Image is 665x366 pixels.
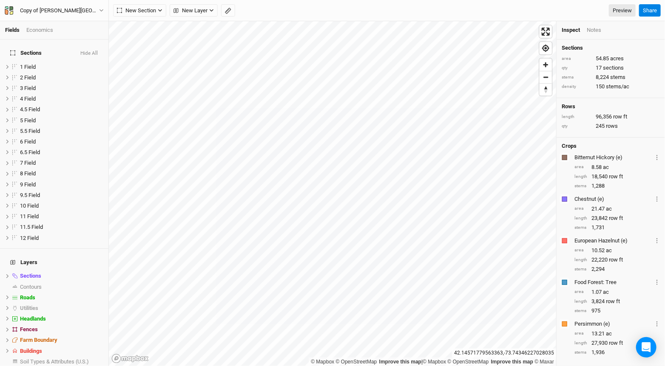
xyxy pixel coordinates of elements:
div: 11.5 Field [20,224,103,231]
div: 9.5 Field [20,192,103,199]
span: rows [606,122,618,130]
div: 22,220 [574,256,660,264]
div: 4.5 Field [20,106,103,113]
div: 23,842 [574,214,660,222]
div: stems [574,266,587,273]
div: | [311,358,554,366]
div: 9 Field [20,181,103,188]
div: 1,731 [574,224,660,231]
div: 975 [574,307,660,315]
span: Roads [20,294,35,301]
span: sections [603,64,624,72]
div: Buildings [20,348,103,355]
div: density [562,84,591,90]
div: stems [574,183,587,189]
div: area [574,247,587,253]
div: Chestnut (e) [574,195,653,203]
span: Sections [20,273,41,279]
div: 2 Field [20,74,103,81]
a: Improve this map [379,359,421,365]
div: area [574,206,587,212]
div: Open Intercom Messenger [636,337,656,358]
span: ac [606,205,612,213]
span: 6 Field [20,138,36,145]
button: Crop Usage [654,194,660,204]
button: New Layer [170,4,218,17]
a: OpenStreetMap [336,359,377,365]
span: 2 Field [20,74,36,81]
span: row ft [606,298,620,305]
button: Copy of [PERSON_NAME][GEOGRAPHIC_DATA] [4,6,104,15]
span: Sections [10,50,42,56]
div: length [574,340,587,346]
span: New Section [117,6,156,15]
span: ac [603,163,609,171]
div: length [574,215,587,222]
button: Crop Usage [654,152,660,162]
span: 10 Field [20,203,39,209]
div: Copy of [PERSON_NAME][GEOGRAPHIC_DATA] [20,6,99,15]
a: Preview [609,4,636,17]
div: 1 Field [20,64,103,70]
span: ac [603,288,609,296]
div: 54.85 [562,55,660,62]
span: Utilities [20,305,38,311]
div: 1,936 [574,349,660,356]
div: 6 Field [20,138,103,145]
div: 7 Field [20,160,103,166]
div: 8 Field [20,170,103,177]
button: Shortcut: M [221,4,235,17]
h4: Crops [562,143,577,149]
a: Mapbox [311,359,334,365]
div: length [562,114,591,120]
div: 3 Field [20,85,103,92]
a: Mapbox [423,359,446,365]
div: area [562,56,591,62]
div: 6.5 Field [20,149,103,156]
button: Find my location [540,42,552,54]
div: stems [574,308,587,314]
div: stems [562,74,591,81]
div: Soil Types & Attributes (U.S.) [20,358,103,365]
div: area [574,164,587,170]
div: Farm Boundary [20,337,103,343]
div: area [574,289,587,295]
div: Fences [20,326,103,333]
span: 4 Field [20,96,36,102]
div: 13.21 [574,330,660,338]
div: Food Forest: Tree [574,279,653,286]
span: stems/ac [606,83,629,90]
button: Reset bearing to north [540,83,552,96]
div: 10.52 [574,247,660,254]
div: 8.58 [574,163,660,171]
span: 5 Field [20,117,36,124]
h4: Layers [5,254,103,271]
div: 10 Field [20,203,103,209]
button: Zoom in [540,59,552,71]
span: Soil Types & Attributes (U.S.) [20,358,89,365]
div: 5 Field [20,117,103,124]
div: length [574,174,587,180]
button: Crop Usage [654,319,660,329]
div: 1,288 [574,182,660,190]
div: Roads [20,294,103,301]
span: 12 Field [20,235,39,241]
span: row ft [613,113,627,121]
span: Headlands [20,315,46,322]
div: 1.07 [574,288,660,296]
a: Fields [5,27,20,33]
button: Hide All [80,51,98,56]
div: 11 Field [20,213,103,220]
span: Buildings [20,348,42,354]
span: New Layer [173,6,207,15]
span: 5.5 Field [20,128,40,134]
span: row ft [609,256,623,264]
button: Enter fullscreen [540,25,552,38]
div: stems [574,349,587,356]
div: 27,930 [574,339,660,347]
div: 4 Field [20,96,103,102]
div: Sections [20,273,103,279]
span: 6.5 Field [20,149,40,155]
div: 5.5 Field [20,128,103,135]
